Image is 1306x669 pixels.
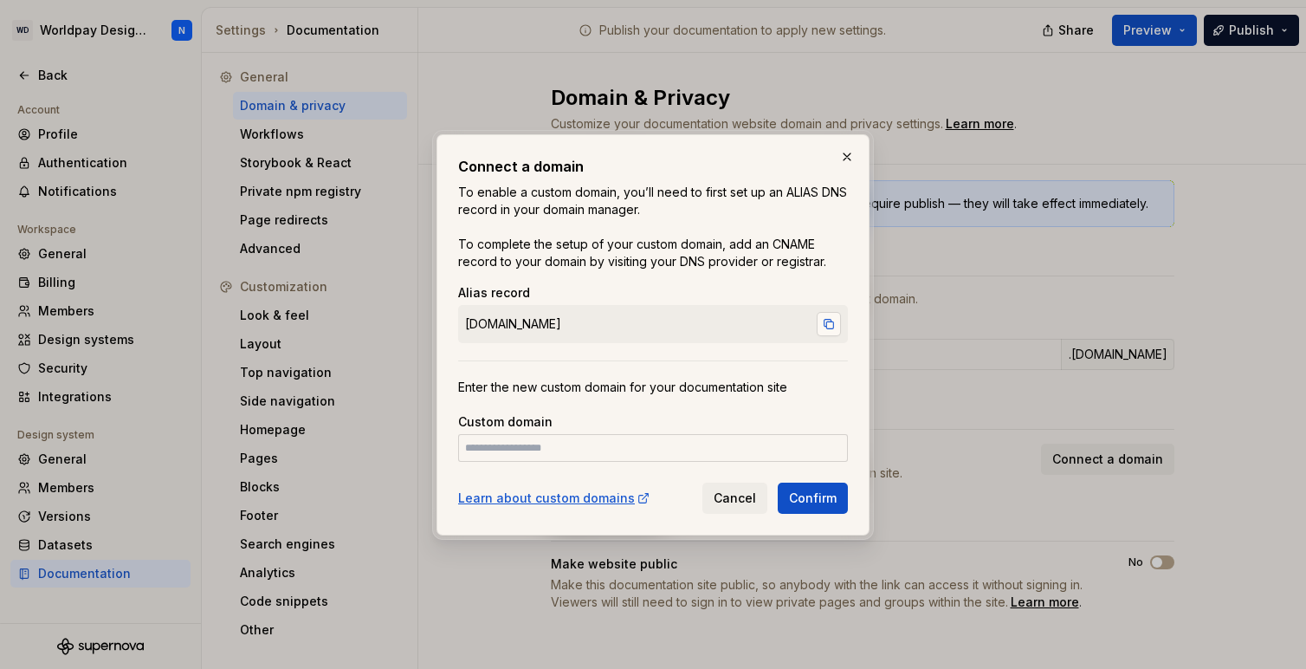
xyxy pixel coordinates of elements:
[458,305,848,343] div: [DOMAIN_NAME]
[458,284,848,302] div: Alias record
[778,483,848,514] button: Confirm
[702,483,767,514] button: Cancel
[458,379,848,396] div: Enter the new custom domain for your documentation site
[458,413,553,431] label: Custom domain
[789,490,837,507] span: Confirm
[458,184,848,270] p: To enable a custom domain, you’ll need to first set up an ALIAS DNS record in your domain manager...
[714,490,756,507] span: Cancel
[458,490,650,507] a: Learn about custom domains
[458,156,848,177] h2: Connect a domain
